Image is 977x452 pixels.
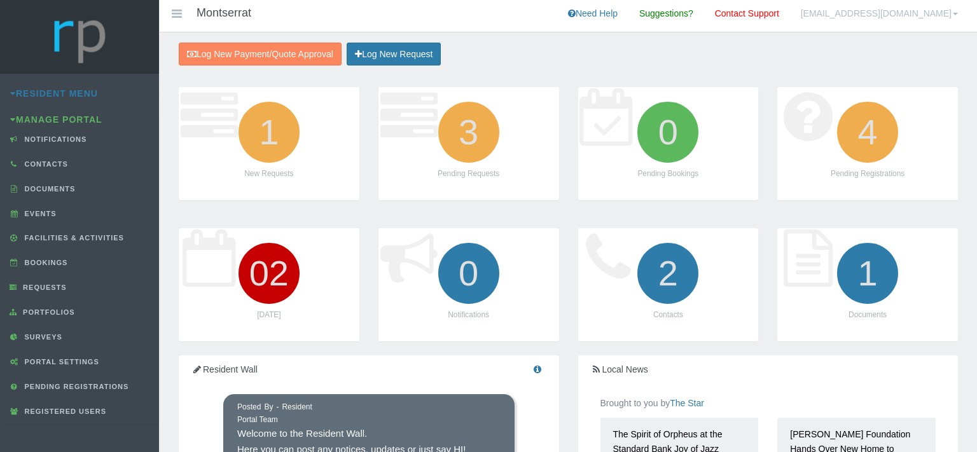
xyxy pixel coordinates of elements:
[391,168,546,180] p: Pending Requests
[378,228,559,341] a: 0 Notifications
[22,185,76,193] span: Documents
[632,238,703,309] i: 2
[600,396,936,411] p: Brought to you by
[197,7,251,20] h4: Montserrat
[10,88,98,99] a: Resident Menu
[832,97,903,168] i: 4
[22,383,129,390] span: Pending Registrations
[790,168,945,180] p: Pending Registrations
[191,309,347,321] p: [DATE]
[22,358,99,366] span: Portal Settings
[20,308,75,316] span: Portfolios
[20,284,67,291] span: Requests
[22,135,87,143] span: Notifications
[790,309,945,321] p: Documents
[191,168,347,180] p: New Requests
[347,43,441,66] a: Log New Request
[191,365,546,374] h5: Resident Wall
[777,228,958,341] a: 1 Documents
[233,97,305,168] i: 1
[591,309,746,321] p: Contacts
[433,97,504,168] i: 3
[391,309,546,321] p: Notifications
[22,333,62,341] span: Surveys
[237,401,312,426] div: Posted By - Resident Portal Team
[22,234,124,242] span: Facilities & Activities
[433,238,504,309] i: 0
[591,168,746,180] p: Pending Bookings
[777,87,958,200] a: 4 Pending Registrations
[22,210,57,217] span: Events
[378,87,559,200] a: 3 Pending Requests
[22,259,68,266] span: Bookings
[578,228,759,341] a: 2 Contacts
[179,87,359,200] a: 1 New Requests
[670,398,704,408] a: The Star
[233,238,305,309] i: 02
[832,238,903,309] i: 1
[591,365,946,374] h5: Local News
[578,87,759,200] a: 0 Pending Bookings
[22,407,106,415] span: Registered Users
[22,160,68,168] span: Contacts
[10,114,102,125] a: Manage Portal
[632,97,703,168] i: 0
[179,43,342,66] a: Log New Payment/Quote Approval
